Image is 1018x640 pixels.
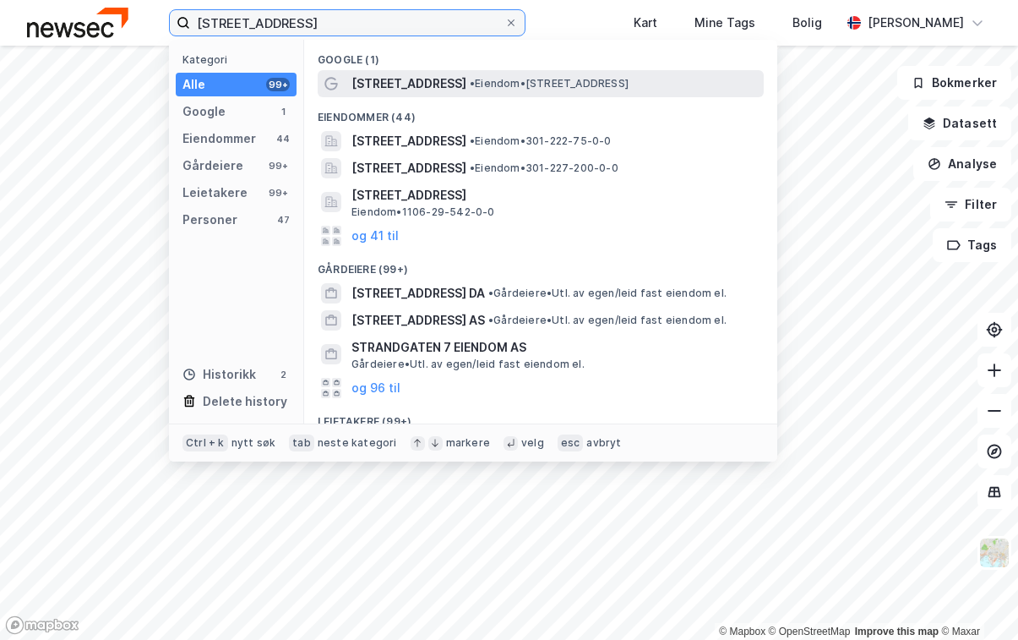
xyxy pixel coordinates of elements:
div: Leietakere [182,183,248,203]
div: 99+ [266,78,290,91]
button: og 41 til [351,226,399,246]
span: • [488,314,493,326]
div: Delete history [203,391,287,412]
span: • [470,77,475,90]
div: 99+ [266,186,290,200]
div: Bolig [792,13,822,33]
div: Google (1) [304,40,777,70]
div: 2 [276,368,290,381]
a: Mapbox [719,626,765,637]
a: Mapbox homepage [5,615,79,635]
span: [STREET_ADDRESS] AS [351,310,485,331]
span: STRANDGATEN 7 EIENDOM AS [351,337,757,358]
div: Alle [182,74,205,95]
div: Eiendommer [182,129,256,149]
div: avbryt [586,436,621,450]
div: markere [446,436,490,450]
button: Filter [930,188,1011,222]
div: 44 [276,132,290,145]
span: [STREET_ADDRESS] [351,74,466,94]
div: Personer [182,210,237,230]
button: og 96 til [351,378,400,398]
span: Eiendom • 301-227-200-0-0 [470,161,618,175]
div: Eiendommer (44) [304,97,777,128]
div: Kategori [182,53,297,66]
span: Eiendom • 1106-29-542-0-0 [351,205,495,219]
span: Gårdeiere • Utl. av egen/leid fast eiendom el. [488,287,727,300]
div: 47 [276,213,290,227]
span: [STREET_ADDRESS] [351,185,757,205]
div: 1 [276,105,290,118]
span: • [488,287,493,299]
button: Bokmerker [897,66,1011,100]
div: Mine Tags [694,13,755,33]
div: Gårdeiere (99+) [304,249,777,280]
div: Gårdeiere [182,156,243,176]
span: Gårdeiere • Utl. av egen/leid fast eiendom el. [488,314,727,327]
iframe: Chat Widget [934,559,1018,640]
div: Kart [634,13,657,33]
a: Improve this map [855,626,939,637]
span: Eiendom • [STREET_ADDRESS] [470,77,629,90]
button: Tags [933,228,1011,262]
img: Z [978,537,1010,569]
span: Gårdeiere • Utl. av egen/leid fast eiendom el. [351,358,585,371]
button: Analyse [913,147,1011,181]
button: Datasett [908,107,1011,140]
a: OpenStreetMap [769,626,851,637]
div: Google [182,101,226,122]
span: [STREET_ADDRESS] [351,158,466,178]
input: Søk på adresse, matrikkel, gårdeiere, leietakere eller personer [190,10,504,36]
div: Leietakere (99+) [304,402,777,432]
img: newsec-logo.f6e21ccffca1b3a03d2d.png [27,8,128,37]
span: Eiendom • 301-222-75-0-0 [470,134,612,148]
div: neste kategori [318,436,397,450]
div: 99+ [266,159,290,172]
div: Ctrl + k [182,435,228,451]
div: tab [289,435,314,451]
div: Historikk [182,364,256,385]
div: esc [558,435,584,451]
span: • [470,134,475,147]
div: velg [521,436,544,450]
span: • [470,161,475,174]
span: [STREET_ADDRESS] [351,131,466,151]
span: [STREET_ADDRESS] DA [351,283,485,304]
div: nytt søk [231,436,276,450]
div: [PERSON_NAME] [868,13,964,33]
div: Kontrollprogram for chat [934,559,1018,640]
